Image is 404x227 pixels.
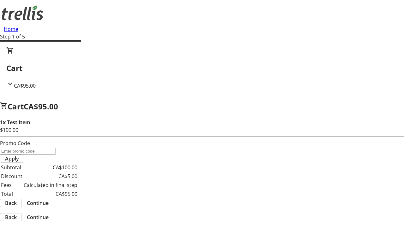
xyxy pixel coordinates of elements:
[8,101,24,112] span: Cart
[5,199,17,207] span: Back
[23,163,78,172] td: CA$100.00
[23,172,78,180] td: CA$5.00
[1,181,23,189] td: Fees
[27,199,49,207] span: Continue
[5,155,19,162] span: Apply
[27,213,49,221] span: Continue
[22,213,54,221] button: Continue
[23,190,78,198] td: CA$95.00
[6,62,398,74] h2: Cart
[1,172,23,180] td: Discount
[5,213,17,221] span: Back
[1,163,23,172] td: Subtotal
[14,82,36,89] span: CA$95.00
[1,190,23,198] td: Total
[24,101,58,112] span: CA$95.00
[23,181,78,189] td: Calculated in final step
[6,47,398,90] div: CartCA$95.00
[22,199,54,207] button: Continue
